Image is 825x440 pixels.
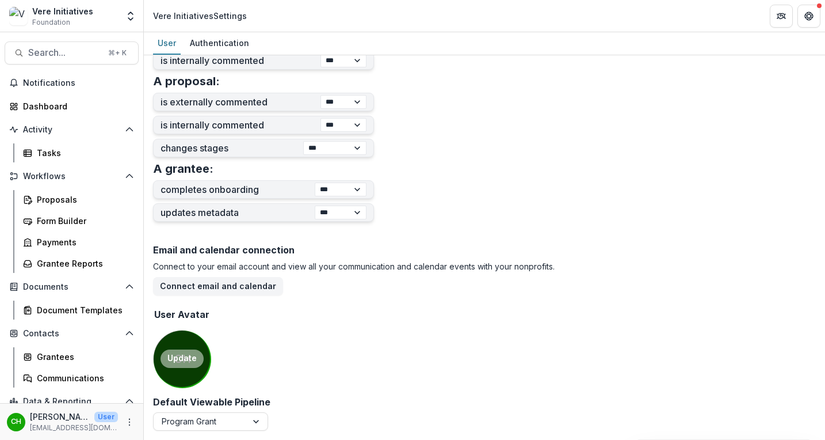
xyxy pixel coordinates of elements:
p: Connect to your email account and view all your communication and calendar events with your nonpr... [153,260,816,272]
a: User [153,32,181,55]
p: User [94,412,118,422]
label: is internally commented [161,55,320,66]
button: Get Help [797,5,820,28]
button: Search... [5,41,139,65]
h2: User Avatar [154,309,209,320]
h2: Default Viewable Pipeline [153,397,270,408]
nav: breadcrumb [148,7,251,24]
div: Communications [37,372,129,384]
button: Open entity switcher [123,5,139,28]
span: Notifications [23,78,134,88]
button: Open Data & Reporting [5,392,139,411]
button: Connect email and calendar [153,277,283,295]
a: Grantees [18,347,139,366]
a: Payments [18,233,139,252]
span: Data & Reporting [23,397,120,407]
a: Document Templates [18,301,139,320]
div: Dashboard [23,100,129,112]
img: Vere Initiatives [9,7,28,25]
div: Tasks [37,147,129,159]
button: Update [161,350,204,368]
p: [EMAIL_ADDRESS][DOMAIN_NAME] [30,423,118,433]
label: changes stages [161,143,303,154]
a: Tasks [18,143,139,162]
h2: Email and calendar connection [153,245,816,256]
span: Activity [23,125,120,135]
div: Grantee Reports [37,257,129,270]
div: Document Templates [37,304,129,316]
span: Contacts [23,329,120,339]
span: Workflows [23,172,120,181]
div: Vere Initiatives Settings [153,10,247,22]
label: is externally commented [161,97,320,108]
a: Communications [18,369,139,388]
button: Open Activity [5,120,139,139]
button: Open Workflows [5,167,139,185]
label: is internally commented [161,120,320,131]
div: Chelsea Hillard [11,418,21,426]
h3: A proposal: [153,74,220,88]
label: completes onboarding [161,184,315,195]
div: Authentication [185,35,254,51]
a: Form Builder [18,211,139,230]
label: updates metadata [161,207,315,218]
button: More [123,415,136,429]
span: Documents [23,282,120,292]
div: ⌘ + K [106,47,129,59]
a: Dashboard [5,97,139,116]
button: Open Contacts [5,324,139,343]
button: Open Documents [5,278,139,296]
p: [PERSON_NAME] [30,411,90,423]
a: Proposals [18,190,139,209]
a: Grantee Reports [18,254,139,273]
div: Proposals [37,194,129,206]
a: Authentication [185,32,254,55]
button: Notifications [5,74,139,92]
div: Payments [37,236,129,248]
div: Form Builder [37,215,129,227]
span: Foundation [32,17,70,28]
div: User [153,35,181,51]
span: Search... [28,47,101,58]
h3: A grantee: [153,162,213,176]
button: Partners [770,5,793,28]
div: Grantees [37,351,129,363]
div: Vere Initiatives [32,5,93,17]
